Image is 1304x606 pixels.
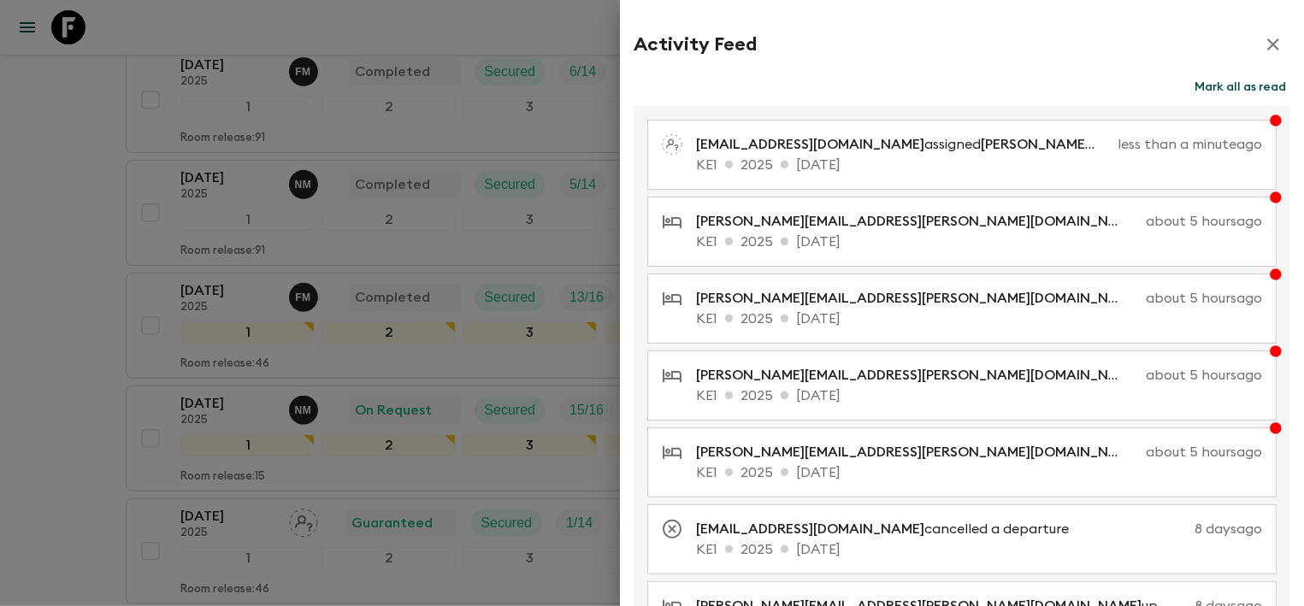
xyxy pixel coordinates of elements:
[981,138,1095,151] span: [PERSON_NAME]
[696,445,1142,459] span: [PERSON_NAME][EMAIL_ADDRESS][PERSON_NAME][DOMAIN_NAME]
[696,365,1139,385] p: updated accommodation
[1118,134,1262,155] p: less than a minute ago
[696,385,1262,406] p: KE1 2025 [DATE]
[696,462,1262,483] p: KE1 2025 [DATE]
[1190,75,1290,99] button: Mark all as read
[696,519,1083,539] p: cancelled a departure
[1146,288,1262,309] p: about 5 hours ago
[1146,442,1262,462] p: about 5 hours ago
[696,155,1262,175] p: KE1 2025 [DATE]
[1089,519,1262,539] p: 8 days ago
[696,522,924,536] span: [EMAIL_ADDRESS][DOMAIN_NAME]
[696,138,924,151] span: [EMAIL_ADDRESS][DOMAIN_NAME]
[1146,365,1262,385] p: about 5 hours ago
[1146,211,1262,232] p: about 5 hours ago
[696,309,1262,329] p: KE1 2025 [DATE]
[696,368,1142,382] span: [PERSON_NAME][EMAIL_ADDRESS][PERSON_NAME][DOMAIN_NAME]
[696,442,1139,462] p: updated accommodation
[696,288,1139,309] p: updated accommodation
[696,134,1111,155] p: assigned as a pack leader
[696,291,1142,305] span: [PERSON_NAME][EMAIL_ADDRESS][PERSON_NAME][DOMAIN_NAME]
[696,539,1262,560] p: KE1 2025 [DATE]
[696,211,1139,232] p: updated accommodation
[696,232,1262,252] p: KE1 2025 [DATE]
[634,33,757,56] h2: Activity Feed
[696,215,1142,228] span: [PERSON_NAME][EMAIL_ADDRESS][PERSON_NAME][DOMAIN_NAME]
